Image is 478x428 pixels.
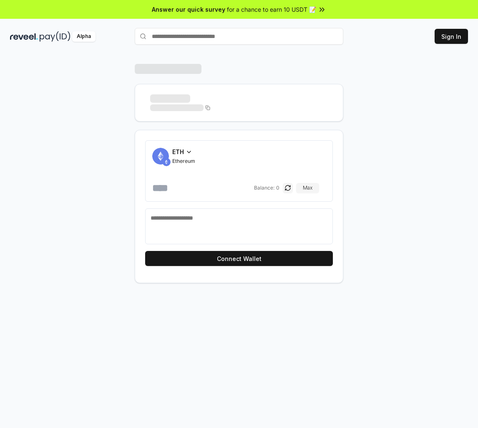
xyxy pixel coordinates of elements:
button: Connect Wallet [145,251,333,266]
span: for a chance to earn 10 USDT 📝 [227,5,316,14]
span: Balance: [254,185,274,191]
button: Max [296,183,319,193]
span: ETH [172,147,184,156]
img: pay_id [40,31,70,42]
span: Answer our quick survey [152,5,225,14]
img: ETH.svg [162,158,171,166]
span: Ethereum [172,158,195,165]
div: Alpha [72,31,96,42]
button: Sign In [435,29,468,44]
img: reveel_dark [10,31,38,42]
span: 0 [276,185,279,191]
